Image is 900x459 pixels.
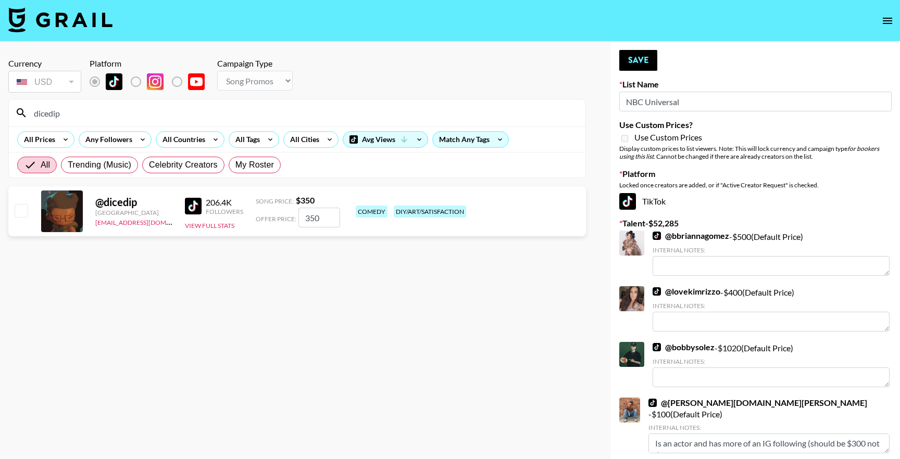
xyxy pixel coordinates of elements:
[648,424,890,431] div: Internal Notes:
[653,342,890,387] div: - $ 1020 (Default Price)
[8,58,81,69] div: Currency
[147,73,164,90] img: Instagram
[648,399,657,407] img: TikTok
[653,286,890,331] div: - $ 400 (Default Price)
[653,342,715,352] a: @bobbysolez
[619,50,657,71] button: Save
[235,159,274,171] span: My Roster
[256,215,296,223] span: Offer Price:
[256,197,294,205] span: Song Price:
[10,73,79,91] div: USD
[433,132,508,147] div: Match Any Tags
[106,73,122,90] img: TikTok
[653,358,890,365] div: Internal Notes:
[619,193,892,210] div: TikTok
[149,159,218,171] span: Celebrity Creators
[653,231,890,276] div: - $ 500 (Default Price)
[648,398,890,453] div: - $ 100 (Default Price)
[653,343,661,351] img: TikTok
[648,433,890,453] textarea: Is an actor and has more of an IG following (should be $300 not $100)
[619,145,879,160] em: for bookers using this list
[188,73,205,90] img: YouTube
[619,218,892,228] label: Talent - $ 52,285
[68,159,131,171] span: Trending (Music)
[343,132,428,147] div: Avg Views
[95,196,172,209] div: @ dicedip
[28,105,579,121] input: Search by User Name
[619,193,636,210] img: TikTok
[229,132,262,147] div: All Tags
[619,145,892,160] div: Display custom prices to list viewers. Note: This will lock currency and campaign type . Cannot b...
[653,232,661,240] img: TikTok
[185,198,202,214] img: TikTok
[79,132,134,147] div: Any Followers
[18,132,57,147] div: All Prices
[41,159,50,171] span: All
[156,132,207,147] div: All Countries
[619,79,892,90] label: List Name
[619,120,892,130] label: Use Custom Prices?
[95,209,172,216] div: [GEOGRAPHIC_DATA]
[653,286,720,297] a: @lovekimrizzo
[356,206,387,218] div: comedy
[653,287,661,296] img: TikTok
[619,181,892,189] div: Locked once creators are added, or if "Active Creator Request" is checked.
[284,132,321,147] div: All Cities
[648,398,867,408] a: @[PERSON_NAME][DOMAIN_NAME][PERSON_NAME]
[95,216,200,226] a: [EMAIL_ADDRESS][DOMAIN_NAME]
[877,10,898,31] button: open drawer
[619,169,892,179] label: Platform
[634,132,702,143] span: Use Custom Prices
[8,7,113,32] img: Grail Talent
[90,71,213,93] div: Remove selected talent to change platforms
[653,302,890,310] div: Internal Notes:
[206,197,243,208] div: 206.4K
[296,195,315,205] strong: $ 350
[206,208,243,215] div: Followers
[653,231,729,241] a: @bbriannagomez
[653,246,890,254] div: Internal Notes:
[394,206,466,218] div: diy/art/satisfaction
[90,58,213,69] div: Platform
[298,208,340,227] input: 350
[8,69,81,95] div: Remove selected talent to change your currency
[217,58,293,69] div: Campaign Type
[185,222,234,229] button: View Full Stats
